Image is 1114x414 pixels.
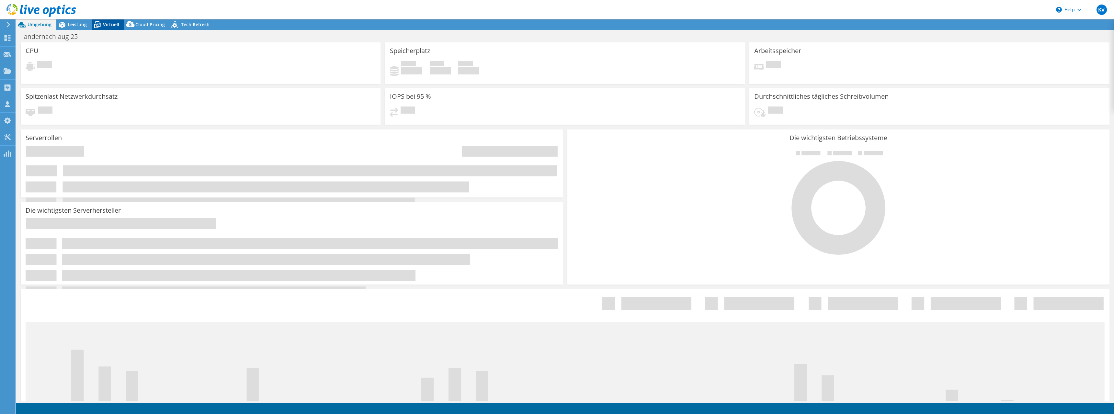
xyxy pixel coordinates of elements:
[21,33,88,40] h1: andernach-aug-25
[26,207,121,214] h3: Die wichtigsten Serverhersteller
[38,106,52,115] span: Ausstehend
[37,61,52,70] span: Ausstehend
[68,21,87,28] span: Leistung
[401,61,416,67] span: Belegt
[401,67,422,74] h4: 0 GiB
[103,21,119,28] span: Virtuell
[754,93,889,100] h3: Durchschnittliches tägliches Schreibvolumen
[430,67,451,74] h4: 0 GiB
[181,21,210,28] span: Tech Refresh
[768,106,783,115] span: Ausstehend
[766,61,781,70] span: Ausstehend
[430,61,444,67] span: Verfügbar
[390,47,430,54] h3: Speicherplatz
[458,61,473,67] span: Insgesamt
[26,93,118,100] h3: Spitzenlast Netzwerkdurchsatz
[26,47,39,54] h3: CPU
[1097,5,1107,15] span: KV
[754,47,801,54] h3: Arbeitsspeicher
[135,21,165,28] span: Cloud Pricing
[28,21,51,28] span: Umgebung
[458,67,479,74] h4: 0 GiB
[401,106,415,115] span: Ausstehend
[26,134,62,141] h3: Serverrollen
[390,93,431,100] h3: IOPS bei 95 %
[572,134,1105,141] h3: Die wichtigsten Betriebssysteme
[1056,7,1062,13] svg: \n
